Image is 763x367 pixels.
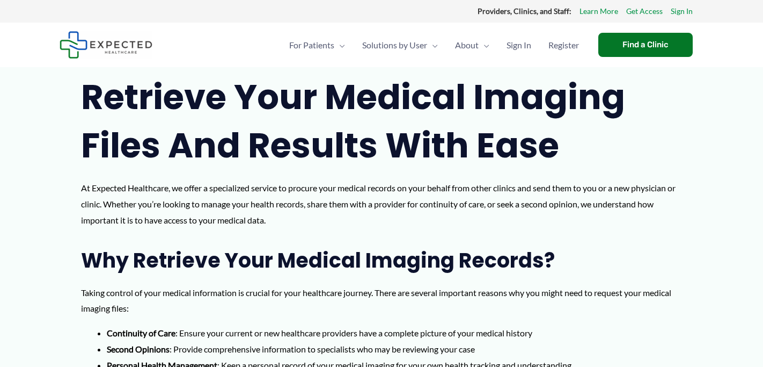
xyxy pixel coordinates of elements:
[362,26,427,64] span: Solutions by User
[671,4,693,18] a: Sign In
[427,26,438,64] span: Menu Toggle
[107,341,682,357] li: : Provide comprehensive information to specialists who may be reviewing your case
[498,26,540,64] a: Sign In
[579,4,618,18] a: Learn More
[60,31,152,59] img: Expected Healthcare Logo - side, dark font, small
[540,26,588,64] a: Register
[81,180,682,228] p: At Expected Healthcare, we offer a specialized service to procure your medical records on your be...
[81,285,682,316] p: Taking control of your medical information is crucial for your healthcare journey. There are seve...
[548,26,579,64] span: Register
[81,247,682,274] h2: Why Retrieve Your Medical Imaging Records?
[289,26,334,64] span: For Patients
[81,73,682,169] h1: Retrieve Your Medical Imaging Files and Results with Ease
[107,344,170,354] strong: Second Opinions
[281,26,354,64] a: For PatientsMenu Toggle
[507,26,531,64] span: Sign In
[598,33,693,57] a: Find a Clinic
[107,325,682,341] li: : Ensure your current or new healthcare providers have a complete picture of your medical history
[354,26,446,64] a: Solutions by UserMenu Toggle
[334,26,345,64] span: Menu Toggle
[478,6,571,16] strong: Providers, Clinics, and Staff:
[626,4,663,18] a: Get Access
[479,26,489,64] span: Menu Toggle
[446,26,498,64] a: AboutMenu Toggle
[281,26,588,64] nav: Primary Site Navigation
[107,328,175,338] strong: Continuity of Care
[455,26,479,64] span: About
